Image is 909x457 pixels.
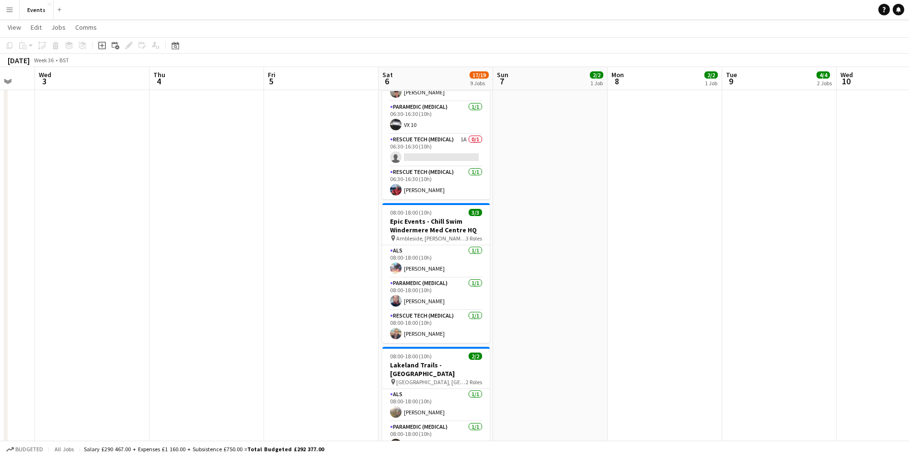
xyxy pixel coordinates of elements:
[32,57,56,64] span: Week 36
[27,21,46,34] a: Edit
[71,21,101,34] a: Comms
[20,0,54,19] button: Events
[31,23,42,32] span: Edit
[5,444,45,455] button: Budgeted
[53,446,76,453] span: All jobs
[59,57,69,64] div: BST
[51,23,66,32] span: Jobs
[47,21,69,34] a: Jobs
[8,56,30,65] div: [DATE]
[84,446,324,453] div: Salary £290 467.00 + Expenses £1 160.00 + Subsistence £750.00 =
[247,446,324,453] span: Total Budgeted £292 377.00
[75,23,97,32] span: Comms
[4,21,25,34] a: View
[15,446,43,453] span: Budgeted
[8,23,21,32] span: View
